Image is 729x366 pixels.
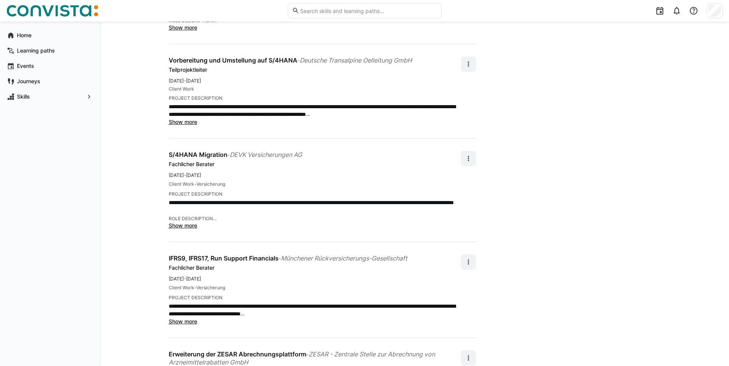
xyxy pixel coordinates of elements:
[228,152,230,158] span: -
[169,191,461,197] div: PROJECT DESCRIPTION
[169,254,279,262] span: IFRS9, IFRS17, Run Support Financials
[281,254,407,262] span: Münchener Rückversicherungs-Gesellschaft
[169,78,184,84] span: [DATE]
[194,180,196,188] span: -
[169,295,461,301] div: PROJECT DESCRIPTION
[169,66,461,74] div: Teilprojektleiter
[169,285,194,291] span: Client Work
[169,24,197,31] span: Show more
[169,350,435,366] span: ZESAR - Zentrale Stelle zur Abrechnung von Arzneimittelrabatten GmbH
[169,56,297,64] span: Vorbereitung und Umstellung auf S/4HANA
[169,222,197,229] span: Show more
[297,57,300,64] span: -
[169,181,194,187] span: Client Work
[169,172,184,178] span: [DATE]
[169,151,228,158] span: S/4HANA Migration
[186,276,201,282] span: [DATE]
[169,119,197,125] span: Show more
[194,284,196,292] span: -
[169,264,461,272] div: Fachlicher Berater
[300,56,412,64] span: Deutsche Transalpine Oelleitung GmbH
[299,7,437,14] input: Search skills and learning paths…
[279,255,281,262] span: -
[169,318,197,325] span: Show more
[184,77,186,84] span: -
[169,86,194,92] span: Client Work
[306,351,309,358] span: -
[169,160,461,168] div: Fachlicher Berater
[169,95,461,101] div: PROJECT DESCRIPTION
[230,151,302,158] span: DEVK Versicherungen AG
[186,172,201,178] span: [DATE]
[169,216,461,222] div: ROLE DESCRIPTION
[169,350,306,358] span: Erweiterung der ZESAR Abrechnungsplattform
[184,275,186,282] span: -
[184,171,186,178] span: -
[169,276,184,282] span: [DATE]
[196,285,225,291] span: Versicherung
[186,78,201,84] span: [DATE]
[196,181,225,187] span: Versicherung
